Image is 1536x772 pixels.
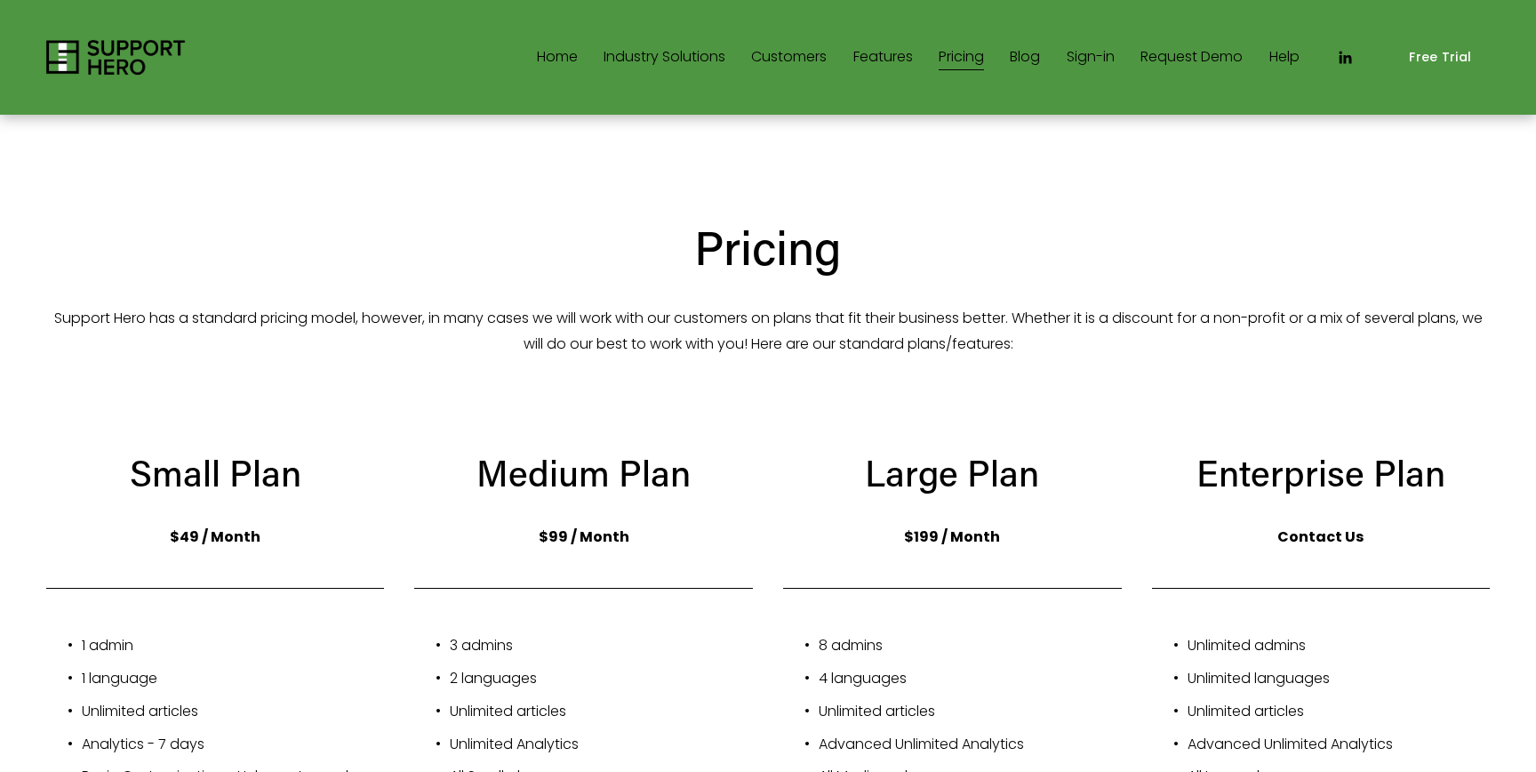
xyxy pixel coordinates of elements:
a: Sign-in [1067,44,1115,72]
strong: $49 / Month [170,527,260,547]
p: Unlimited articles [450,699,753,725]
a: Blog [1010,44,1040,72]
p: 1 admin [82,633,385,659]
p: Unlimited admins [1188,633,1491,659]
strong: $99 / Month [539,527,629,547]
p: Unlimited articles [819,699,1122,725]
p: Unlimited articles [1188,699,1491,725]
p: 4 languages [819,666,1122,692]
a: Free Trial [1391,36,1491,77]
a: Home [537,44,578,72]
a: Help [1269,44,1300,72]
a: Pricing [939,44,984,72]
p: 3 admins [450,633,753,659]
p: 2 languages [450,666,753,692]
p: Support Hero has a standard pricing model, however, in many cases we will work with our customers... [46,306,1490,358]
a: Customers [751,44,827,72]
h2: Pricing [46,216,1490,277]
p: Analytics - 7 days [82,732,385,758]
p: Advanced Unlimited Analytics [819,732,1122,758]
h3: Medium Plan [414,448,753,496]
h3: Large Plan [783,448,1122,496]
p: Advanced Unlimited Analytics [1188,732,1491,758]
a: Request Demo [1140,44,1243,72]
strong: Contact Us [1277,527,1364,547]
h3: Small Plan [46,448,385,496]
a: LinkedIn [1336,49,1354,67]
p: Unlimited languages [1188,666,1491,692]
p: Unlimited articles [82,699,385,725]
a: Features [853,44,913,72]
p: 8 admins [819,633,1122,659]
p: Unlimited Analytics [450,732,753,758]
span: Industry Solutions [604,44,725,70]
strong: $199 / Month [904,527,1000,547]
img: Support Hero [46,40,186,76]
p: 1 language [82,666,385,692]
h3: Enterprise Plan [1152,448,1491,496]
a: folder dropdown [604,44,725,72]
